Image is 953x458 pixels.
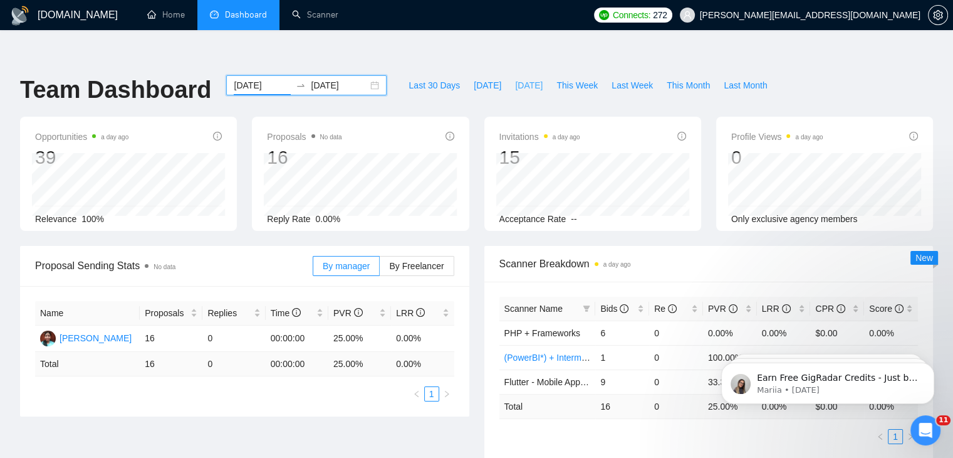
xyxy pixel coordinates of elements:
[499,214,566,224] span: Acceptance Rate
[267,214,310,224] span: Reply Rate
[391,326,454,352] td: 0.00%
[605,75,660,95] button: Last Week
[677,132,686,141] span: info-circle
[35,352,140,376] td: Total
[409,386,424,402] button: left
[416,308,425,317] span: info-circle
[869,304,903,314] span: Score
[888,429,903,444] li: 1
[35,146,128,169] div: 39
[10,6,30,26] img: logo
[757,321,811,345] td: 0.00%
[210,10,219,19] span: dashboard
[354,308,363,317] span: info-circle
[391,352,454,376] td: 0.00 %
[213,132,222,141] span: info-circle
[424,386,439,402] li: 1
[508,75,549,95] button: [DATE]
[234,78,291,92] input: Start date
[504,304,563,314] span: Scanner Name
[731,146,823,169] div: 0
[936,415,950,425] span: 11
[202,326,265,352] td: 0
[708,304,737,314] span: PVR
[101,134,128,141] time: a day ago
[910,415,940,445] iframe: Intercom live chat
[323,261,370,271] span: By manager
[795,134,823,141] time: a day ago
[320,134,342,141] span: No data
[147,9,185,20] a: homeHome
[271,308,301,318] span: Time
[35,301,140,326] th: Name
[895,304,904,313] span: info-circle
[836,304,845,313] span: info-circle
[654,304,677,314] span: Re
[202,301,265,326] th: Replies
[580,299,593,318] span: filter
[467,75,508,95] button: [DATE]
[873,429,888,444] button: left
[474,78,501,92] span: [DATE]
[445,132,454,141] span: info-circle
[864,321,918,345] td: 0.00%
[929,10,947,20] span: setting
[762,304,791,314] span: LRR
[35,258,313,274] span: Proposal Sending Stats
[600,304,628,314] span: Bids
[296,80,306,90] span: to
[328,352,391,376] td: 25.00 %
[439,386,454,402] li: Next Page
[928,10,948,20] a: setting
[202,352,265,376] td: 0
[703,321,757,345] td: 0.00%
[316,214,341,224] span: 0.00%
[903,429,918,444] li: Next Page
[815,304,845,314] span: CPR
[907,433,914,440] span: right
[402,75,467,95] button: Last 30 Days
[549,75,605,95] button: This Week
[504,328,581,338] span: PHP + Frameworks
[504,377,642,387] span: Flutter - Mobile App dev + Template
[810,321,864,345] td: $0.00
[292,308,301,317] span: info-circle
[556,78,598,92] span: This Week
[571,214,576,224] span: --
[928,5,948,25] button: setting
[296,80,306,90] span: swap-right
[266,352,328,376] td: 00:00:00
[702,336,953,424] iframe: Intercom notifications message
[599,10,609,20] img: upwork-logo.png
[653,8,667,22] span: 272
[333,308,363,318] span: PVR
[877,433,884,440] span: left
[267,146,341,169] div: 16
[60,331,132,345] div: [PERSON_NAME]
[140,352,202,376] td: 16
[888,430,902,444] a: 1
[613,8,650,22] span: Connects:
[207,306,251,320] span: Replies
[225,9,267,20] span: Dashboard
[620,304,628,313] span: info-circle
[873,429,888,444] li: Previous Page
[717,75,774,95] button: Last Month
[266,326,328,352] td: 00:00:00
[154,264,175,270] span: No data
[668,304,677,313] span: info-circle
[35,214,76,224] span: Relevance
[140,326,202,352] td: 16
[731,214,858,224] span: Only exclusive agency members
[81,214,104,224] span: 100%
[660,75,717,95] button: This Month
[499,146,580,169] div: 15
[583,305,590,312] span: filter
[603,261,631,268] time: a day ago
[35,129,128,144] span: Opportunities
[909,132,918,141] span: info-circle
[504,353,605,363] a: (PowerBI*) + Intermediate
